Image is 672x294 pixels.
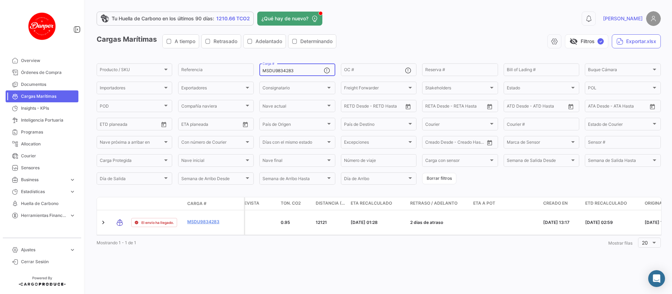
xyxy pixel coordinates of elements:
datatable-header-cell: Estado de Envio [128,201,184,206]
span: Ajustes [21,247,66,253]
div: [DATE] 13:17 [543,219,580,226]
input: Creado Hasta [456,141,484,146]
h3: Cargas Marítimas [97,34,338,48]
input: ATD Desde [507,105,529,110]
datatable-header-cell: Modo de Transporte [111,201,128,206]
span: Con número de Courier [181,141,244,146]
span: País de Origen [262,123,325,128]
span: Estado [507,87,570,91]
span: Carga # [187,200,206,207]
img: danper-logo.png [24,8,59,43]
a: Allocation [6,138,78,150]
span: Marca de Sensor [507,141,570,146]
button: Open calendar [403,101,413,112]
span: Distancia (KM) [316,200,345,206]
a: Órdenes de Compra [6,67,78,78]
span: [PERSON_NAME] [603,15,643,22]
span: Sensores [21,165,76,171]
span: Herramientas Financieras [21,212,66,219]
input: ATA Desde [588,105,609,110]
button: Open calendar [484,101,495,112]
span: Documentos [21,81,76,88]
button: Open calendar [647,101,658,112]
span: ETA a POT [473,200,495,206]
input: Desde [425,105,438,110]
datatable-header-cell: Carga # [184,198,226,210]
span: ETA Recalculado [351,200,392,206]
a: Sensores [6,162,78,174]
input: ATA Hasta [614,105,642,110]
span: Estado de Courier [588,123,651,128]
a: Inteligencia Portuaria [6,114,78,126]
a: Cargas Marítimas [6,90,78,102]
button: Open calendar [566,101,576,112]
input: Desde [181,123,194,128]
input: Desde [344,105,357,110]
span: 2 dias de atraso [410,220,443,225]
input: Creado Desde [425,141,451,146]
span: expand_more [69,247,76,253]
button: Determinando [288,35,336,48]
datatable-header-cell: Retraso / Adelanto [407,197,470,210]
input: Hasta [117,123,145,128]
a: Programas [6,126,78,138]
button: Open calendar [240,119,251,130]
datatable-header-cell: Distancia (KM) [313,197,348,210]
span: Programas [21,129,76,135]
button: Adelantado [244,35,286,48]
span: Nave actual [262,105,325,110]
a: Overview [6,55,78,67]
span: Cargas Marítimas [21,93,76,100]
span: Courier [21,153,76,159]
a: Insights - KPIs [6,102,78,114]
span: visibility_off [569,37,578,46]
datatable-header-cell: ETA Recalculado [348,197,407,210]
span: expand_more [69,189,76,195]
div: 0.95 [281,219,310,226]
span: El envío ha llegado. [141,220,174,225]
button: visibility_offFiltros✓ [565,34,608,48]
span: 1210.66 TCO2 [216,15,250,22]
span: Freight Forwarder [344,87,407,91]
input: Hasta [443,105,471,110]
a: Huella de Carbono [6,198,78,210]
button: Open calendar [159,119,169,130]
span: Allocation [21,141,76,147]
span: Semana de Salida Desde [507,159,570,164]
input: Desde [100,123,112,128]
span: Mostrar filas [608,240,632,246]
datatable-header-cell: ETA a POT [470,197,540,210]
span: Retraso / Adelanto [410,200,457,206]
span: Nave inicial [181,159,244,164]
datatable-header-cell: Ton. CO2 [278,197,313,210]
span: Retrasado [213,38,237,45]
span: Nave final [262,159,325,164]
span: Consignatario [262,87,325,91]
span: Importadores [100,87,163,91]
a: Courier [6,150,78,162]
span: Creado en [543,200,568,206]
span: Producto / SKU [100,68,163,73]
span: Inteligencia Portuaria [21,117,76,123]
span: Estadísticas [21,189,66,195]
span: Courier [425,123,488,128]
span: Día de Arribo [344,177,407,182]
span: [DATE] 01:28 [351,220,378,225]
span: ETD Recalculado [585,200,627,206]
div: Llegó hoy [218,219,275,226]
button: Retrasado [202,35,241,48]
a: Expand/Collapse Row [100,219,107,226]
datatable-header-cell: Creado en [540,197,582,210]
input: ATD Hasta [534,105,562,110]
span: expand_more [69,177,76,183]
span: Adelantado [255,38,282,45]
a: Tu Huella de Carbono en los últimos 90 días:1210.66 TCO2 [97,12,254,26]
button: Exportar.xlsx [612,34,661,48]
div: 12121 [316,219,345,226]
img: placeholder-user.png [646,11,661,26]
div: Abrir Intercom Messenger [648,270,665,287]
button: Borrar filtros [422,173,456,184]
a: Documentos [6,78,78,90]
span: Mostrando 1 - 1 de 1 [97,240,136,245]
datatable-header-cell: Póliza [226,201,244,206]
